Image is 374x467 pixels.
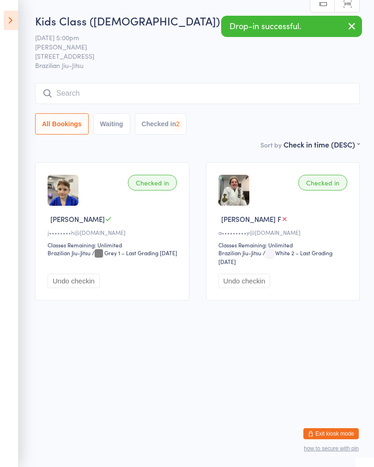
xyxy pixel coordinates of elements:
[218,274,271,288] button: Undo checkin
[48,274,100,288] button: Undo checkin
[304,445,359,452] button: how to secure with pin
[48,241,180,249] div: Classes Remaining: Unlimited
[35,42,345,51] span: [PERSON_NAME]
[284,139,360,149] div: Check in time (DESC)
[135,113,187,135] button: Checked in2
[176,120,180,128] div: 2
[218,228,350,236] div: a•••••••••y@[DOMAIN_NAME]
[260,140,282,149] label: Sort by
[48,249,90,257] div: Brazilian Jiu-Jitsu
[128,175,177,190] div: Checked in
[221,16,362,37] div: Drop-in successful.
[35,33,345,42] span: [DATE] 5:00pm
[35,83,360,104] input: Search
[303,428,359,439] button: Exit kiosk mode
[218,249,261,257] div: Brazilian Jiu-Jitsu
[35,61,360,70] span: Brazilian Jiu-Jitsu
[48,228,180,236] div: j••••••••h@[DOMAIN_NAME]
[48,175,78,206] img: image1722841228.png
[35,113,89,135] button: All Bookings
[92,249,177,257] span: / Grey 1 – Last Grading [DATE]
[218,241,350,249] div: Classes Remaining: Unlimited
[218,175,249,206] img: image1744700147.png
[298,175,347,190] div: Checked in
[50,214,105,224] span: [PERSON_NAME]
[93,113,130,135] button: Waiting
[35,13,360,28] h2: Kids Class ([DEMOGRAPHIC_DATA]) Check-in
[35,51,345,61] span: [STREET_ADDRESS]
[221,214,281,224] span: [PERSON_NAME] F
